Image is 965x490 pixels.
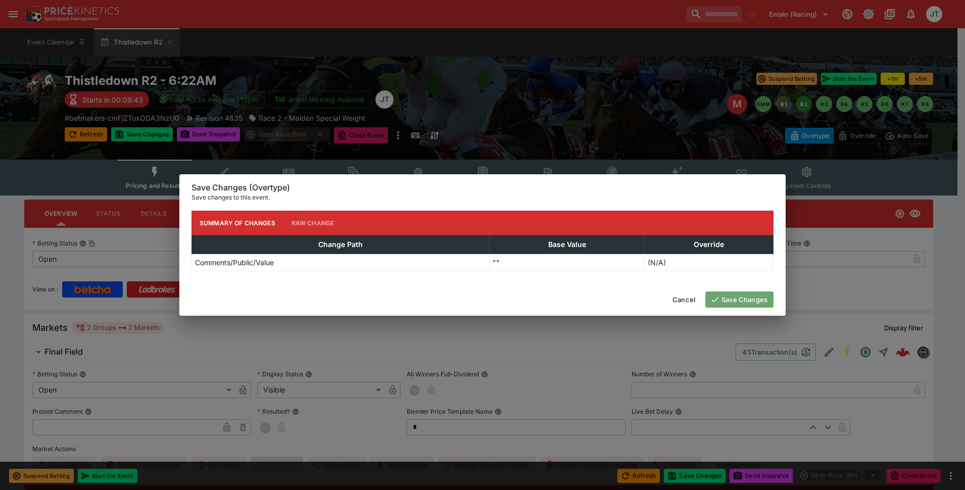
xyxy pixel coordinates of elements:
[191,192,774,203] p: Save changes to this event.
[195,257,274,268] p: Comments/Public/Value
[666,291,701,308] button: Cancel
[490,235,645,254] th: Base Value
[283,211,343,235] button: Raw Change
[645,254,774,271] td: (N/A)
[645,235,774,254] th: Override
[490,254,645,271] td: ""
[191,211,283,235] button: Summary of Changes
[705,291,774,308] button: Save Changes
[192,235,490,254] th: Change Path
[191,182,774,193] h6: Save Changes (Overtype)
